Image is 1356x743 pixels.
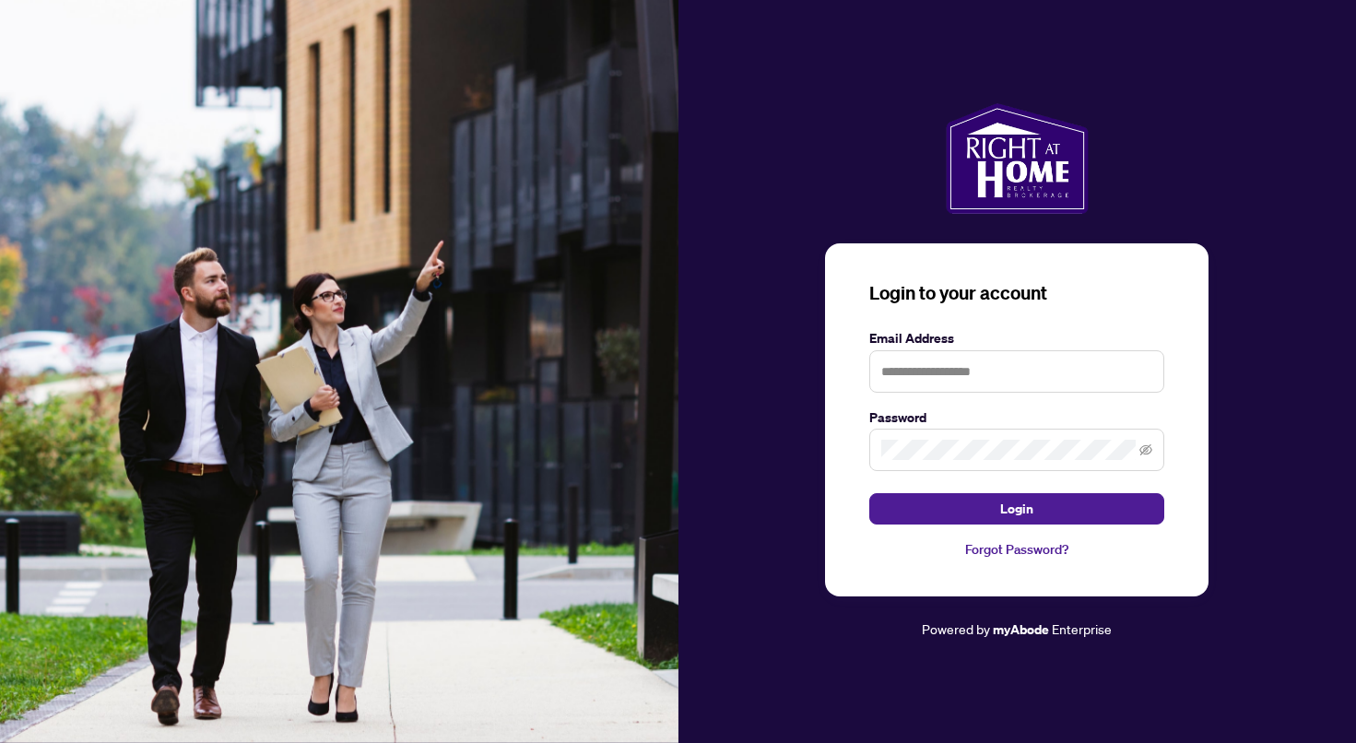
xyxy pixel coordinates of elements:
label: Email Address [869,328,1164,348]
a: Forgot Password? [869,539,1164,560]
label: Password [869,407,1164,428]
img: ma-logo [946,103,1089,214]
span: Login [1000,494,1033,524]
h3: Login to your account [869,280,1164,306]
span: Powered by [922,620,990,637]
span: eye-invisible [1139,443,1152,456]
span: Enterprise [1052,620,1112,637]
a: myAbode [993,619,1049,640]
button: Login [869,493,1164,525]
